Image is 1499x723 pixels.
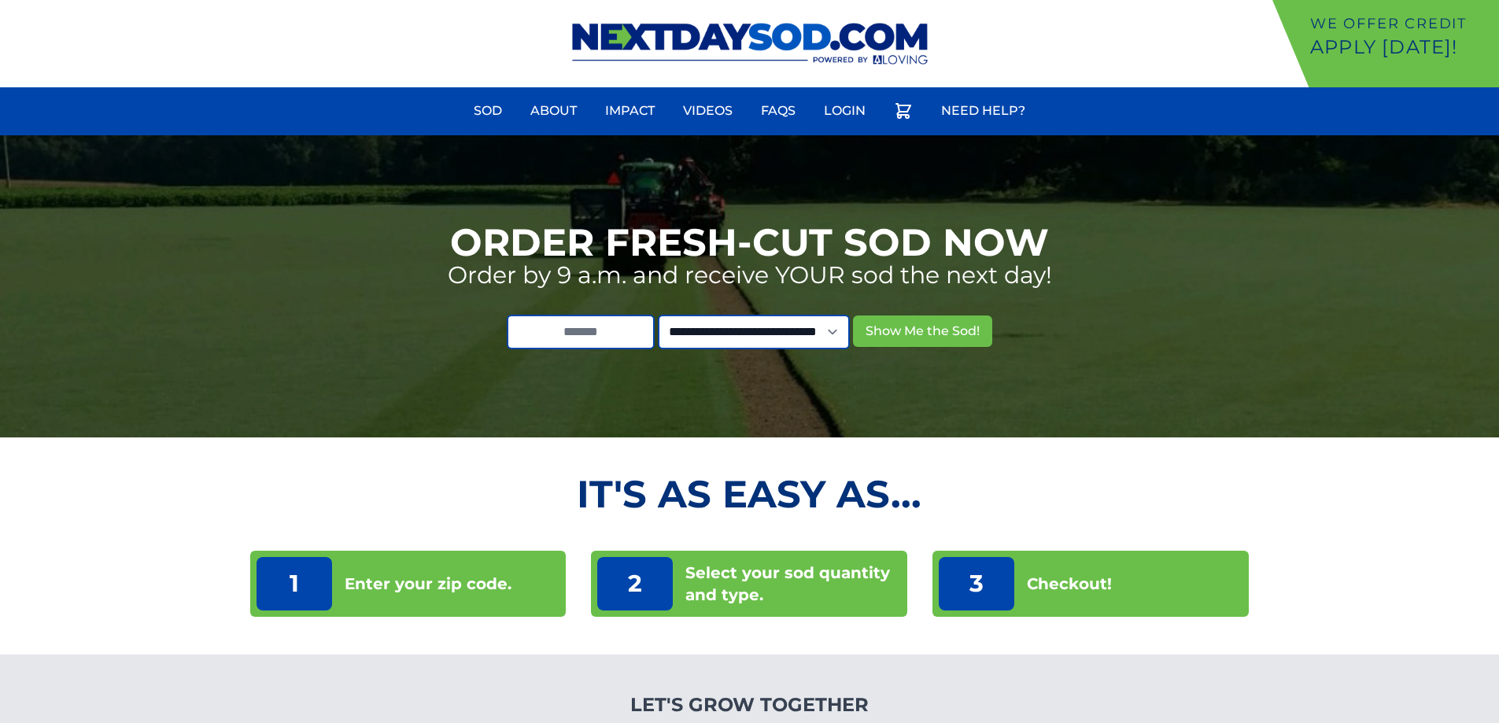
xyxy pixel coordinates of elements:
a: Videos [674,92,742,130]
p: 1 [257,557,332,610]
p: Apply [DATE]! [1310,35,1493,60]
p: We offer Credit [1310,13,1493,35]
h4: Let's Grow Together [546,692,953,717]
p: 3 [939,557,1014,610]
p: Order by 9 a.m. and receive YOUR sod the next day! [448,261,1052,290]
p: Enter your zip code. [345,573,511,595]
h2: It's as Easy As... [250,475,1250,513]
button: Show Me the Sod! [853,315,992,347]
a: Sod [464,92,511,130]
p: Checkout! [1027,573,1112,595]
a: About [521,92,586,130]
a: Need Help? [932,92,1035,130]
a: Login [814,92,875,130]
a: FAQs [751,92,805,130]
p: 2 [597,557,673,610]
a: Impact [596,92,664,130]
h1: Order Fresh-Cut Sod Now [450,223,1049,261]
p: Select your sod quantity and type. [685,562,901,606]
